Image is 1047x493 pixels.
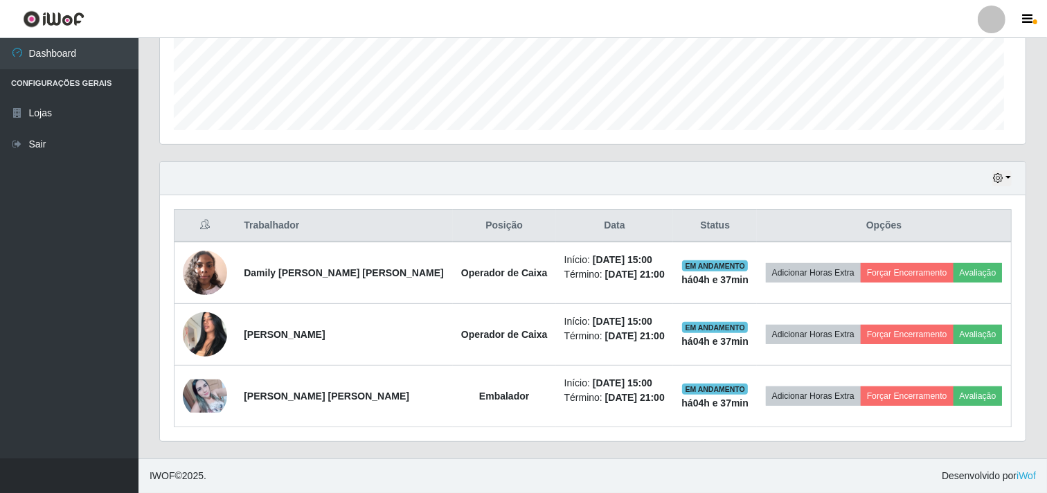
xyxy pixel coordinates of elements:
button: Adicionar Horas Extra [766,386,861,406]
span: Desenvolvido por [942,469,1036,483]
th: Opções [757,210,1011,242]
span: EM ANDAMENTO [682,384,748,395]
th: Status [673,210,757,242]
strong: há 04 h e 37 min [681,274,749,285]
strong: Damily [PERSON_NAME] [PERSON_NAME] [244,267,444,278]
strong: Embalador [479,391,529,402]
button: Forçar Encerramento [861,325,954,344]
time: [DATE] 15:00 [593,377,652,388]
a: iWof [1017,470,1036,481]
li: Término: [564,267,665,282]
time: [DATE] 15:00 [593,316,652,327]
li: Início: [564,314,665,329]
button: Avaliação [954,386,1003,406]
time: [DATE] 21:00 [605,330,665,341]
button: Adicionar Horas Extra [766,325,861,344]
img: 1756297923426.jpeg [183,305,227,364]
span: EM ANDAMENTO [682,322,748,333]
span: IWOF [150,470,175,481]
strong: há 04 h e 37 min [681,397,749,409]
button: Avaliação [954,263,1003,283]
button: Forçar Encerramento [861,263,954,283]
li: Término: [564,391,665,405]
li: Início: [564,253,665,267]
strong: Operador de Caixa [461,329,548,340]
img: 1668045195868.jpeg [183,379,227,413]
img: 1667492486696.jpeg [183,243,227,302]
button: Adicionar Horas Extra [766,263,861,283]
time: [DATE] 21:00 [605,392,665,403]
strong: Operador de Caixa [461,267,548,278]
span: EM ANDAMENTO [682,260,748,271]
img: CoreUI Logo [23,10,84,28]
strong: [PERSON_NAME] [244,329,325,340]
th: Trabalhador [235,210,452,242]
li: Início: [564,376,665,391]
strong: há 04 h e 37 min [681,336,749,347]
button: Avaliação [954,325,1003,344]
time: [DATE] 21:00 [605,269,665,280]
th: Data [556,210,674,242]
button: Forçar Encerramento [861,386,954,406]
time: [DATE] 15:00 [593,254,652,265]
li: Término: [564,329,665,343]
strong: [PERSON_NAME] [PERSON_NAME] [244,391,409,402]
th: Posição [453,210,556,242]
span: © 2025 . [150,469,206,483]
